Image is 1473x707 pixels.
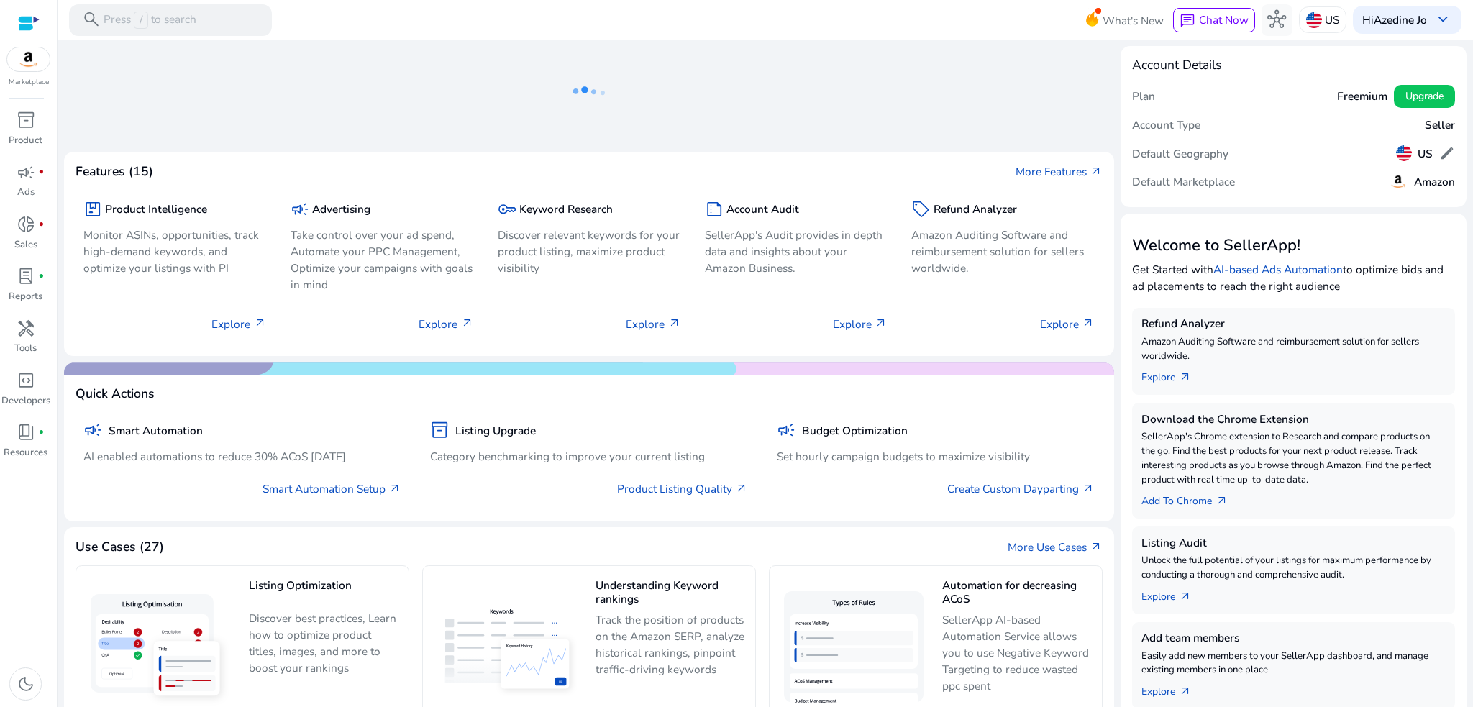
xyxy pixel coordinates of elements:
[1267,10,1286,29] span: hub
[76,164,153,179] h4: Features (15)
[1141,413,1446,426] h5: Download the Chrome Extension
[1396,145,1412,161] img: us.svg
[1180,13,1195,29] span: chat
[596,611,747,678] p: Track the position of products on the Amazon SERP, analyze historical rankings, pinpoint traffic-...
[942,579,1094,606] h5: Automation for decreasing ACoS
[254,317,267,330] span: arrow_outward
[1179,590,1192,603] span: arrow_outward
[291,200,309,219] span: campaign
[1414,175,1455,188] h5: Amazon
[4,446,47,460] p: Resources
[1082,483,1095,496] span: arrow_outward
[947,480,1095,497] a: Create Custom Dayparting
[1141,631,1446,644] h5: Add team members
[1141,554,1446,583] p: Unlock the full potential of your listings for maximum performance by conducting a thorough and c...
[911,227,1095,276] p: Amazon Auditing Software and reimbursement solution for sellers worldwide.
[431,597,583,703] img: Understanding Keyword rankings
[17,423,35,442] span: book_4
[735,483,748,496] span: arrow_outward
[1306,12,1322,28] img: us.svg
[1337,90,1387,103] h5: Freemium
[1362,14,1427,25] p: Hi
[1103,8,1164,33] span: What's New
[249,579,401,604] h5: Listing Optimization
[1016,163,1103,180] a: More Featuresarrow_outward
[17,371,35,390] span: code_blocks
[1082,317,1095,330] span: arrow_outward
[934,203,1017,216] h5: Refund Analyzer
[83,421,102,439] span: campaign
[1090,541,1103,554] span: arrow_outward
[1132,236,1455,255] h3: Welcome to SellerApp!
[17,186,35,200] p: Ads
[617,480,748,497] a: Product Listing Quality
[1141,335,1446,364] p: Amazon Auditing Software and reimbursement solution for sellers worldwide.
[1132,175,1235,188] h5: Default Marketplace
[1132,58,1221,73] h4: Account Details
[7,47,50,71] img: amazon.svg
[1389,172,1408,191] img: amazon.svg
[17,319,35,338] span: handyman
[211,316,266,332] p: Explore
[455,424,536,437] h5: Listing Upgrade
[833,316,888,332] p: Explore
[38,429,45,436] span: fiber_manual_record
[1141,487,1241,509] a: Add To Chrome
[76,539,164,555] h4: Use Cases (27)
[911,200,930,219] span: sell
[1262,4,1293,36] button: hub
[17,675,35,693] span: dark_mode
[76,386,155,401] h4: Quick Actions
[17,163,35,182] span: campaign
[9,290,42,304] p: Reports
[14,238,37,252] p: Sales
[83,227,267,276] p: Monitor ASINs, opportunities, track high-demand keywords, and optimize your listings with PI
[263,480,401,497] a: Smart Automation Setup
[83,200,102,219] span: package
[1213,262,1343,277] a: AI-based Ads Automation
[1132,90,1155,103] h5: Plan
[291,227,474,293] p: Take control over your ad spend, Automate your PPC Management, Optimize your campaigns with goals...
[9,77,49,88] p: Marketplace
[1425,119,1455,132] h5: Seller
[1,394,50,409] p: Developers
[1405,88,1444,104] span: Upgrade
[14,342,37,356] p: Tools
[1216,495,1228,508] span: arrow_outward
[109,424,203,437] h5: Smart Automation
[17,267,35,286] span: lab_profile
[668,317,681,330] span: arrow_outward
[83,448,401,465] p: AI enabled automations to reduce 30% ACoS [DATE]
[1141,678,1204,700] a: Explorearrow_outward
[1374,12,1427,27] b: Azedine Jo
[777,448,1095,465] p: Set hourly campaign budgets to maximize visibility
[1132,119,1200,132] h5: Account Type
[38,169,45,175] span: fiber_manual_record
[104,12,196,29] p: Press to search
[1132,147,1228,160] h5: Default Geography
[1199,12,1249,27] span: Chat Now
[498,200,516,219] span: key
[626,316,680,332] p: Explore
[1325,7,1339,32] p: US
[1090,165,1103,178] span: arrow_outward
[705,200,724,219] span: summarize
[942,611,1094,695] p: SellerApp AI-based Automation Service allows you to use Negative Keyword Targeting to reduce wast...
[1141,363,1204,386] a: Explorearrow_outward
[461,317,474,330] span: arrow_outward
[1040,316,1095,332] p: Explore
[1179,685,1192,698] span: arrow_outward
[1141,537,1446,549] h5: Listing Audit
[1173,8,1254,32] button: chatChat Now
[1394,85,1455,108] button: Upgrade
[1132,261,1455,294] p: Get Started with to optimize bids and ad placements to reach the right audience
[430,421,449,439] span: inventory_2
[249,610,401,676] p: Discover best practices, Learn how to optimize product titles, images, and more to boost your ran...
[777,421,795,439] span: campaign
[1418,147,1433,160] h5: US
[38,273,45,280] span: fiber_manual_record
[388,483,401,496] span: arrow_outward
[82,10,101,29] span: search
[1008,539,1103,555] a: More Use Casesarrow_outward
[430,448,748,465] p: Category benchmarking to improve your current listing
